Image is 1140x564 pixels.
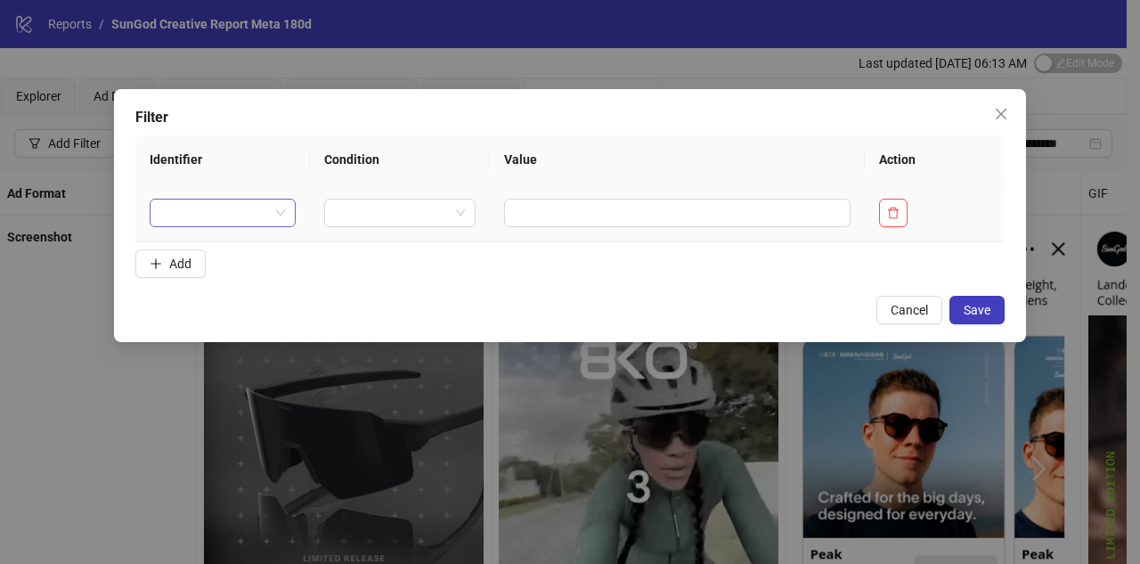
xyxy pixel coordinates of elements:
[135,135,310,184] th: Identifier
[994,107,1008,121] span: close
[891,303,928,317] span: Cancel
[150,257,162,270] span: plus
[135,249,206,278] button: Add
[964,303,990,317] span: Save
[987,100,1015,128] button: Close
[310,135,490,184] th: Condition
[169,257,191,271] span: Add
[490,135,865,184] th: Value
[887,207,900,219] span: delete
[865,135,1005,184] th: Action
[876,296,942,324] button: Cancel
[949,296,1005,324] button: Save
[135,107,1005,128] div: Filter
